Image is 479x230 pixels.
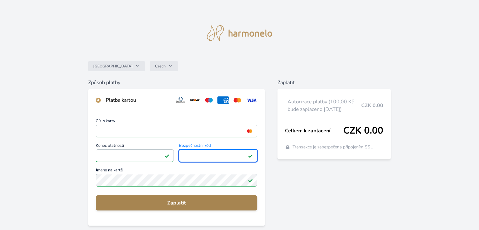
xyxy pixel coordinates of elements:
[96,119,257,125] span: Číslo karty
[88,61,145,71] button: [GEOGRAPHIC_DATA]
[88,79,265,86] h6: Způsob platby
[96,174,257,187] input: Jméno na kartěPlatné pole
[245,128,254,134] img: mc
[101,199,252,207] span: Zaplatit
[246,96,257,104] img: visa.svg
[248,178,253,183] img: Platné pole
[361,102,383,109] span: CZK 0.00
[203,96,215,104] img: maestro.svg
[155,64,166,69] span: Czech
[96,144,174,149] span: Konec platnosti
[150,61,178,71] button: Czech
[207,25,272,41] img: logo.svg
[288,98,361,113] span: Autorizace platby (100,00 Kč bude zaplaceno [DATE])
[179,144,257,149] span: Bezpečnostní kód
[217,96,229,104] img: amex.svg
[96,168,257,174] span: Jméno na kartě
[99,127,254,135] iframe: Iframe pro číslo karty
[189,96,201,104] img: discover.svg
[164,153,169,158] img: Platné pole
[248,153,253,158] img: Platné pole
[99,151,171,160] iframe: Iframe pro datum vypršení platnosti
[293,144,373,150] span: Transakce je zabezpečena připojením SSL
[285,127,343,135] span: Celkem k zaplacení
[277,79,391,86] h6: Zaplatit
[343,125,383,136] span: CZK 0.00
[231,96,243,104] img: mc.svg
[182,151,254,160] iframe: Iframe pro bezpečnostní kód
[93,64,133,69] span: [GEOGRAPHIC_DATA]
[106,96,170,104] div: Platba kartou
[175,96,186,104] img: diners.svg
[96,195,257,210] button: Zaplatit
